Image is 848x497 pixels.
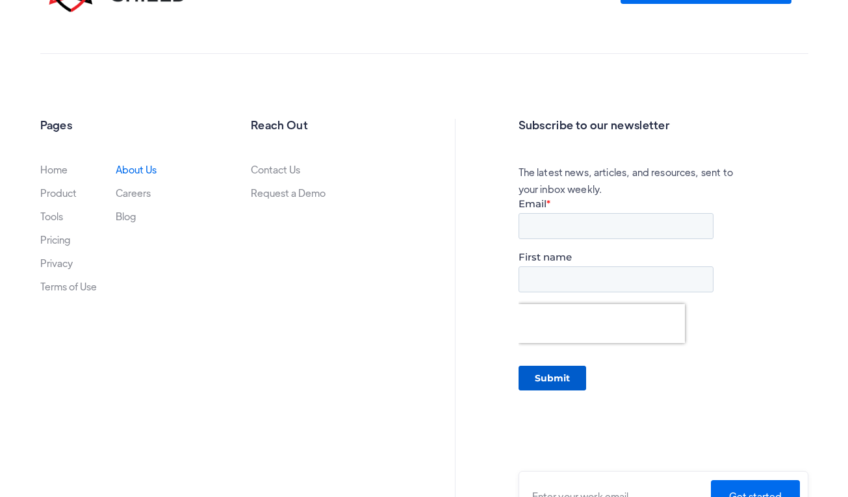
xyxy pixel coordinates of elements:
[519,164,746,198] p: The latest news, articles, and resources, sent to your inbox weekly.
[40,188,77,198] a: Product
[116,188,151,198] a: Careers
[40,235,70,245] a: Pricing
[251,164,300,175] a: Contact Us
[625,357,848,497] iframe: Chat Widget
[116,164,157,175] a: About Us
[40,119,181,131] h2: Pages
[40,164,68,175] a: Home
[519,119,808,131] h2: Subscribe to our newsletter
[519,198,713,455] iframe: Form 0
[40,211,63,222] a: Tools
[40,281,97,292] a: Terms of Use
[251,119,391,131] h2: Reach Out
[40,258,73,268] a: Privacy
[116,211,136,222] a: Blog
[251,188,326,198] a: Request a Demo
